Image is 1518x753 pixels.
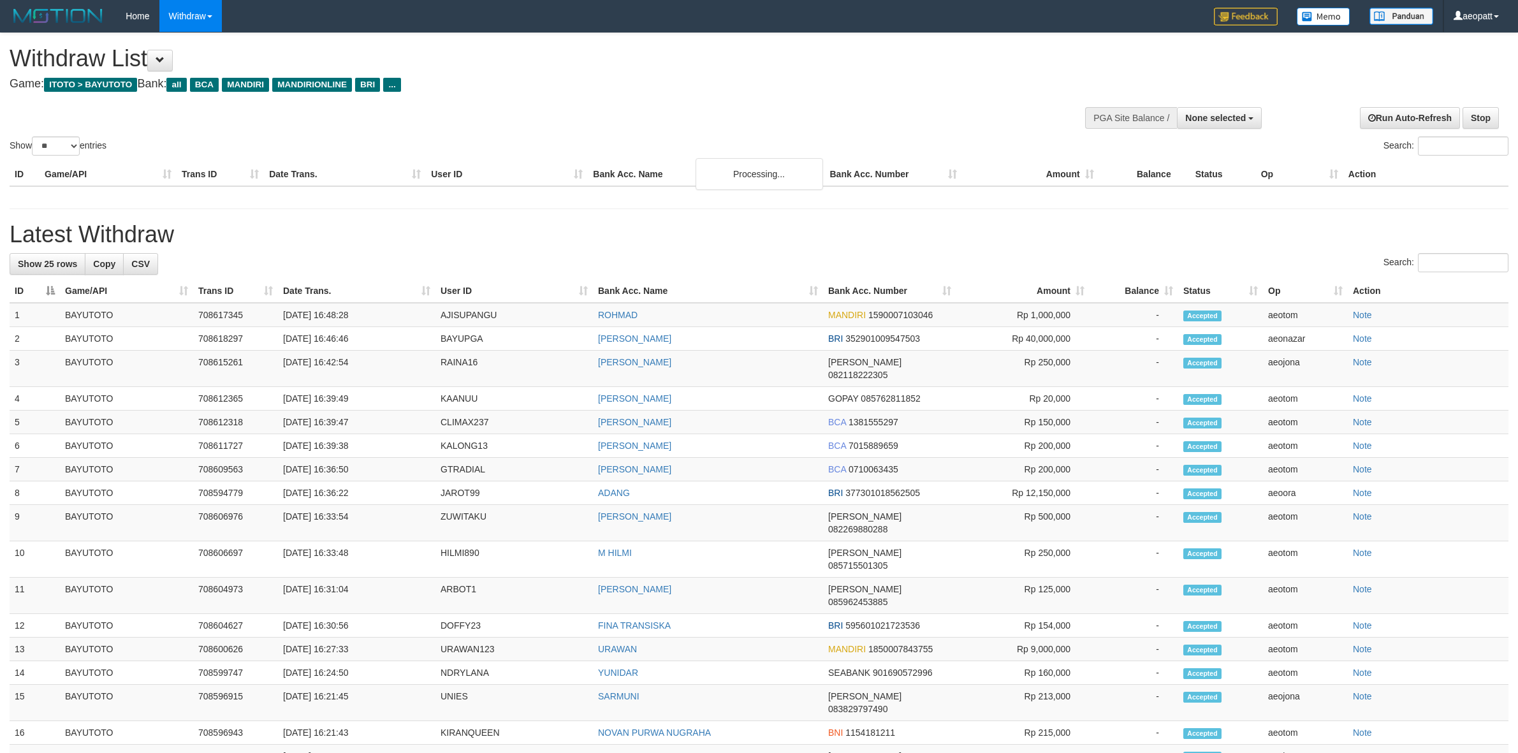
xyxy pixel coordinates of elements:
td: [DATE] 16:33:48 [278,541,435,578]
td: Rp 160,000 [956,661,1090,685]
td: 12 [10,614,60,638]
span: Show 25 rows [18,259,77,269]
input: Search: [1418,136,1508,156]
a: FINA TRANSISKA [598,620,671,631]
a: M HILMI [598,548,632,558]
td: - [1090,434,1178,458]
td: BAYUTOTO [60,481,193,505]
span: BCA [828,464,846,474]
span: Copy 377301018562505 to clipboard [845,488,920,498]
td: 8 [10,481,60,505]
td: aeojona [1263,351,1348,387]
td: aeotom [1263,458,1348,481]
th: User ID: activate to sort column ascending [435,279,593,303]
span: Accepted [1183,692,1222,703]
span: Accepted [1183,488,1222,499]
button: None selected [1177,107,1262,129]
span: Copy 085762811852 to clipboard [861,393,920,404]
td: aeotom [1263,721,1348,745]
td: 5 [10,411,60,434]
td: 708617345 [193,303,278,327]
td: [DATE] 16:33:54 [278,505,435,541]
td: aeotom [1263,303,1348,327]
span: Accepted [1183,621,1222,632]
td: 708615261 [193,351,278,387]
a: Note [1353,691,1372,701]
span: BRI [828,488,843,498]
span: MANDIRI [828,310,866,320]
td: NDRYLANA [435,661,593,685]
img: panduan.png [1369,8,1433,25]
a: YUNIDAR [598,668,638,678]
td: BAYUTOTO [60,327,193,351]
th: Game/API [40,163,177,186]
span: Accepted [1183,512,1222,523]
th: Date Trans. [264,163,426,186]
div: PGA Site Balance / [1085,107,1177,129]
td: BAYUTOTO [60,661,193,685]
span: BRI [828,333,843,344]
td: [DATE] 16:21:45 [278,685,435,721]
td: 708604627 [193,614,278,638]
span: Copy 0710063435 to clipboard [849,464,898,474]
td: [DATE] 16:39:38 [278,434,435,458]
span: None selected [1185,113,1246,123]
th: Status [1190,163,1256,186]
td: 4 [10,387,60,411]
td: 14 [10,661,60,685]
a: [PERSON_NAME] [598,441,671,451]
td: Rp 9,000,000 [956,638,1090,661]
td: - [1090,351,1178,387]
td: - [1090,387,1178,411]
label: Show entries [10,136,106,156]
td: BAYUTOTO [60,458,193,481]
td: 13 [10,638,60,661]
td: - [1090,721,1178,745]
span: Copy 082118222305 to clipboard [828,370,887,380]
a: ADANG [598,488,630,498]
span: Copy 1850007843755 to clipboard [868,644,933,654]
td: 708611727 [193,434,278,458]
img: MOTION_logo.png [10,6,106,26]
td: - [1090,541,1178,578]
a: [PERSON_NAME] [598,511,671,522]
span: Accepted [1183,548,1222,559]
th: Status: activate to sort column ascending [1178,279,1263,303]
td: 9 [10,505,60,541]
span: ... [383,78,400,92]
input: Search: [1418,253,1508,272]
th: Op [1256,163,1343,186]
td: BAYUTOTO [60,387,193,411]
td: GTRADIAL [435,458,593,481]
td: - [1090,481,1178,505]
td: 11 [10,578,60,614]
span: Accepted [1183,311,1222,321]
td: 708596943 [193,721,278,745]
span: ITOTO > BAYUTOTO [44,78,137,92]
a: Note [1353,668,1372,678]
td: 1 [10,303,60,327]
span: Copy [93,259,115,269]
td: BAYUTOTO [60,434,193,458]
td: [DATE] 16:39:47 [278,411,435,434]
span: all [166,78,186,92]
td: 708609563 [193,458,278,481]
td: Rp 250,000 [956,541,1090,578]
a: Copy [85,253,124,275]
td: [DATE] 16:39:49 [278,387,435,411]
td: 708599747 [193,661,278,685]
span: Copy 901690572996 to clipboard [873,668,932,678]
td: [DATE] 16:30:56 [278,614,435,638]
td: BAYUTOTO [60,351,193,387]
td: Rp 200,000 [956,434,1090,458]
span: CSV [131,259,150,269]
span: BCA [828,417,846,427]
a: Stop [1463,107,1499,129]
a: [PERSON_NAME] [598,393,671,404]
td: BAYUTOTO [60,614,193,638]
td: - [1090,458,1178,481]
span: Accepted [1183,465,1222,476]
td: aeotom [1263,387,1348,411]
th: Amount [962,163,1099,186]
td: KAANUU [435,387,593,411]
